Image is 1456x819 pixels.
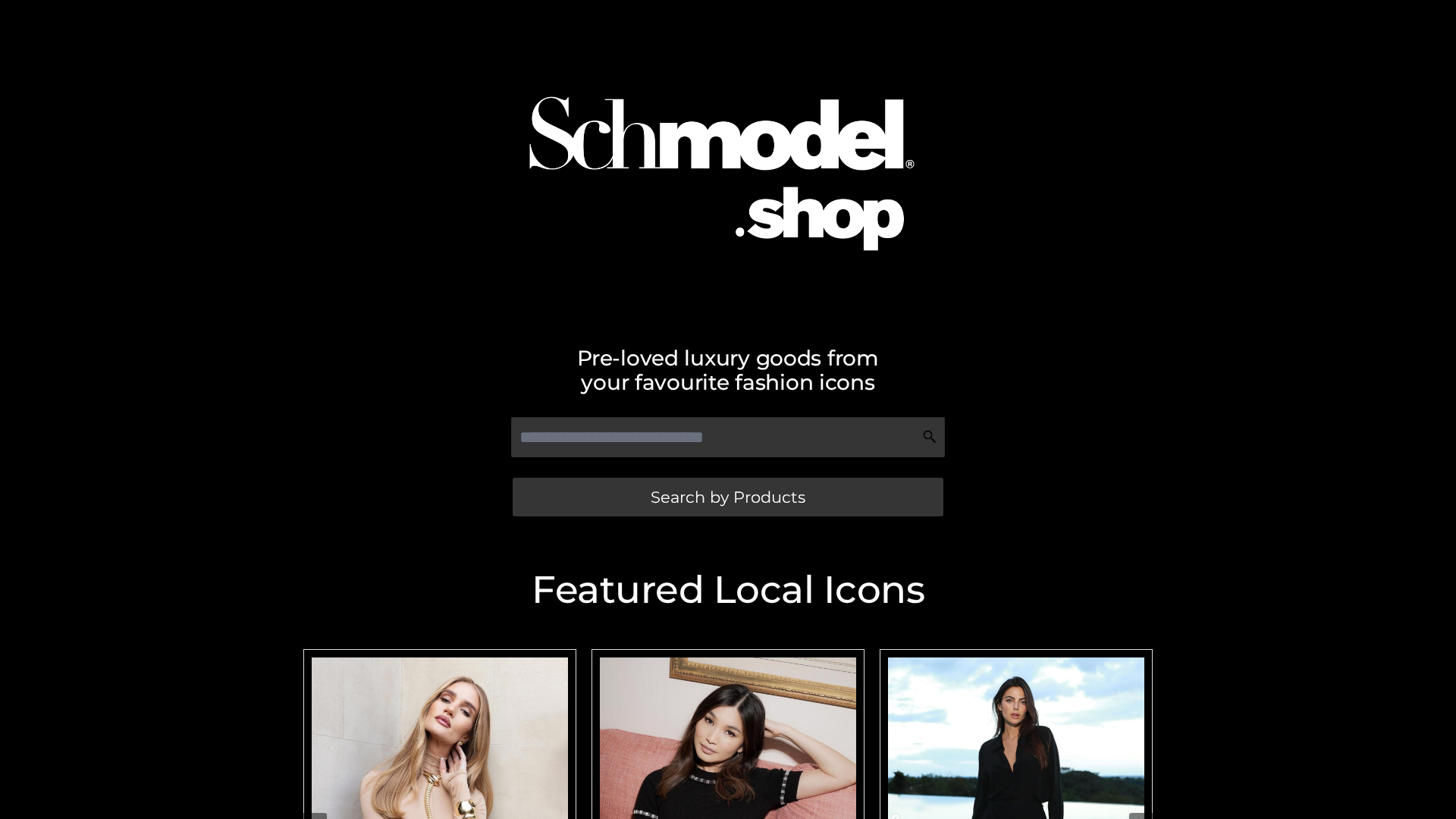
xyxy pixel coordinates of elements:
a: Search by Products [513,478,943,516]
h2: Featured Local Icons​ [296,571,1160,609]
img: Search Icon [922,429,937,444]
span: Search by Products [651,489,805,505]
h2: Pre-loved luxury goods from your favourite fashion icons [296,346,1160,394]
